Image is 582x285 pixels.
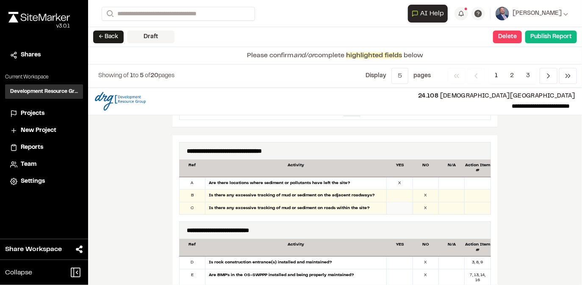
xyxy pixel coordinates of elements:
div: YES [387,242,413,253]
div: X [387,177,413,190]
a: New Project [10,126,78,135]
div: B [180,190,205,202]
div: 3, 8, 9 [465,257,491,269]
a: Shares [10,50,78,60]
div: X [413,202,439,215]
p: Current Workspace [5,73,83,81]
a: Reports [10,143,78,152]
div: Draft [127,31,175,43]
button: Delete [493,31,522,43]
p: Please confirm complete below [247,50,423,61]
img: User [496,7,509,20]
span: 5 [140,73,144,78]
span: Share Workspace [5,244,62,254]
span: 24.108 [418,94,438,99]
p: [DEMOGRAPHIC_DATA][GEOGRAPHIC_DATA] [152,92,575,101]
span: 1 [130,73,133,78]
span: 1 [488,68,504,84]
div: Action Item # [465,242,491,253]
img: file [95,92,146,111]
p: page s [413,71,431,81]
div: Open AI Assistant [408,5,451,22]
div: Activity [205,242,387,253]
div: Are there locations where sediment or pollutants have left the site? [205,177,387,190]
div: X [413,190,439,202]
nav: Navigation [448,68,577,84]
div: Is there any excessive tracking of mud or sediment on the adjacent roadways? [205,190,387,202]
div: NO [413,242,439,253]
div: Oh geez...please don't... [8,22,70,30]
span: Settings [21,177,45,186]
span: Reports [21,143,43,152]
div: D [180,257,205,269]
span: Team [21,160,36,169]
div: N/A [439,163,465,173]
span: highlighted fields [346,53,402,59]
div: Activity [205,163,387,173]
span: Shares [21,50,41,60]
span: [PERSON_NAME] [513,9,562,18]
button: [PERSON_NAME] [496,7,568,20]
p: Display [366,71,386,81]
button: Publish Report [525,31,577,43]
div: Action Item # [465,163,491,173]
div: X [413,257,439,269]
div: Ref [179,242,205,253]
span: New Project [21,126,56,135]
a: Projects [10,109,78,118]
span: 2 [504,68,520,84]
span: Projects [21,109,44,118]
div: A [180,177,205,190]
button: ← Back [93,31,124,43]
div: Is there any excessive tracking of mud or sediment on roads within the site? [205,202,387,215]
div: YES [387,163,413,173]
div: C [180,202,205,215]
div: Ref [179,163,205,173]
span: 20 [150,73,158,78]
button: Search [102,7,117,21]
button: Open AI Assistant [408,5,448,22]
a: Settings [10,177,78,186]
span: Showing of [98,73,130,78]
span: 3 [520,68,536,84]
p: to of pages [98,71,175,81]
a: Team [10,160,78,169]
img: rebrand.png [8,12,70,22]
span: and/or [294,53,314,59]
span: AI Help [420,8,444,19]
div: NO [413,163,439,173]
div: Is rock construction entrance(s) installed and maintained? [205,257,387,269]
div: N/A [439,242,465,253]
span: Collapse [5,268,32,278]
button: 5 [391,68,408,84]
h3: Development Resource Group [10,88,78,95]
